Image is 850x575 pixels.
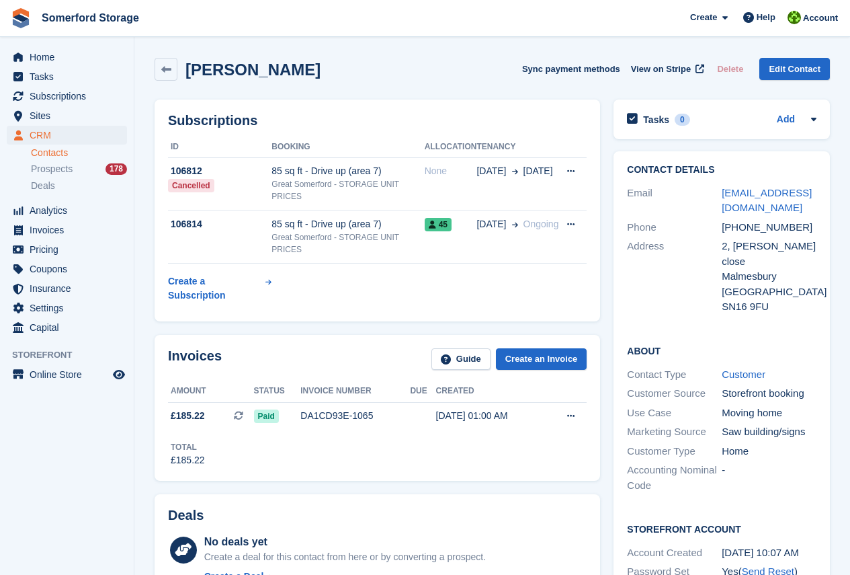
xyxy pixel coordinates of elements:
h2: Invoices [168,348,222,371]
span: 45 [425,218,452,231]
a: Edit Contact [759,58,830,80]
div: Use Case [627,406,722,421]
a: menu [7,201,127,220]
a: menu [7,279,127,298]
th: Tenancy [476,137,558,158]
span: Help [757,11,775,24]
span: [DATE] [523,164,553,178]
span: Capital [30,318,110,337]
div: Malmesbury [722,269,816,284]
span: [DATE] [476,217,506,231]
th: Created [436,381,545,402]
div: 178 [105,163,127,175]
div: 85 sq ft - Drive up (area 7) [271,164,424,178]
img: Michael Llewellen Palmer [788,11,801,24]
button: Delete [712,58,749,80]
div: £185.22 [171,453,205,467]
div: Storefront booking [722,386,816,401]
span: Online Store [30,365,110,384]
span: £185.22 [171,409,205,423]
div: Great Somerford - STORAGE UNIT PRICES [271,231,424,256]
h2: Storefront Account [627,522,816,535]
span: Tasks [30,67,110,86]
span: Account [803,11,838,25]
div: Saw building/signs [722,424,816,440]
h2: Deals [168,508,204,523]
div: [GEOGRAPHIC_DATA] [722,284,816,300]
div: Contact Type [627,367,722,383]
a: menu [7,221,127,239]
div: 85 sq ft - Drive up (area 7) [271,217,424,231]
img: stora-icon-8386f47178a22dfd0bd8f6a31ec36ba5ce8667c1dd55bd0f319d3a0aa187defe.svg [11,8,31,28]
a: Customer [722,369,765,380]
span: Sites [30,106,110,125]
div: Create a Subscription [168,274,263,303]
span: Home [30,48,110,67]
div: 106812 [168,164,271,178]
span: Insurance [30,279,110,298]
span: Ongoing [523,219,559,229]
a: menu [7,67,127,86]
div: Address [627,239,722,315]
th: Invoice number [300,381,410,402]
a: Deals [31,179,127,193]
div: Accounting Nominal Code [627,463,722,493]
span: Storefront [12,348,134,362]
span: Invoices [30,221,110,239]
th: Allocation [425,137,477,158]
a: Somerford Storage [36,7,144,29]
div: Total [171,441,205,453]
span: Settings [30,299,110,317]
div: 2, [PERSON_NAME] close [722,239,816,269]
h2: About [627,344,816,357]
span: Pricing [30,240,110,259]
div: SN16 9FU [722,299,816,315]
div: Moving home [722,406,816,421]
a: menu [7,365,127,384]
span: Deals [31,180,55,192]
div: Email [627,186,722,216]
span: Analytics [30,201,110,220]
span: Coupons [30,260,110,278]
div: Customer Source [627,386,722,401]
span: Subscriptions [30,87,110,106]
span: Create [690,11,717,24]
a: Preview store [111,367,127,383]
div: None [425,164,477,178]
h2: Tasks [643,114,669,126]
a: menu [7,126,127,145]
div: Great Somerford - STORAGE UNIT PRICES [271,178,424,202]
a: menu [7,87,127,106]
div: DA1CD93E-1065 [300,409,410,423]
div: No deals yet [204,534,486,550]
th: Amount [168,381,254,402]
div: Create a deal for this contact from here or by converting a prospect. [204,550,486,564]
a: menu [7,260,127,278]
span: Paid [254,410,279,423]
div: Account Created [627,545,722,561]
a: menu [7,48,127,67]
div: Phone [627,220,722,235]
div: [DATE] 10:07 AM [722,545,816,561]
span: CRM [30,126,110,145]
div: [PHONE_NUMBER] [722,220,816,235]
div: Customer Type [627,444,722,459]
div: 0 [675,114,690,126]
div: [DATE] 01:00 AM [436,409,545,423]
th: Status [254,381,301,402]
a: Prospects 178 [31,162,127,176]
div: Cancelled [168,179,214,192]
span: View on Stripe [631,63,691,76]
span: Prospects [31,163,73,176]
a: Guide [431,348,491,371]
a: View on Stripe [626,58,707,80]
a: [EMAIL_ADDRESS][DOMAIN_NAME] [722,187,812,214]
h2: Subscriptions [168,113,587,128]
th: ID [168,137,271,158]
div: - [722,463,816,493]
a: menu [7,106,127,125]
div: Home [722,444,816,459]
div: Marketing Source [627,424,722,440]
a: Create a Subscription [168,269,271,308]
a: menu [7,299,127,317]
